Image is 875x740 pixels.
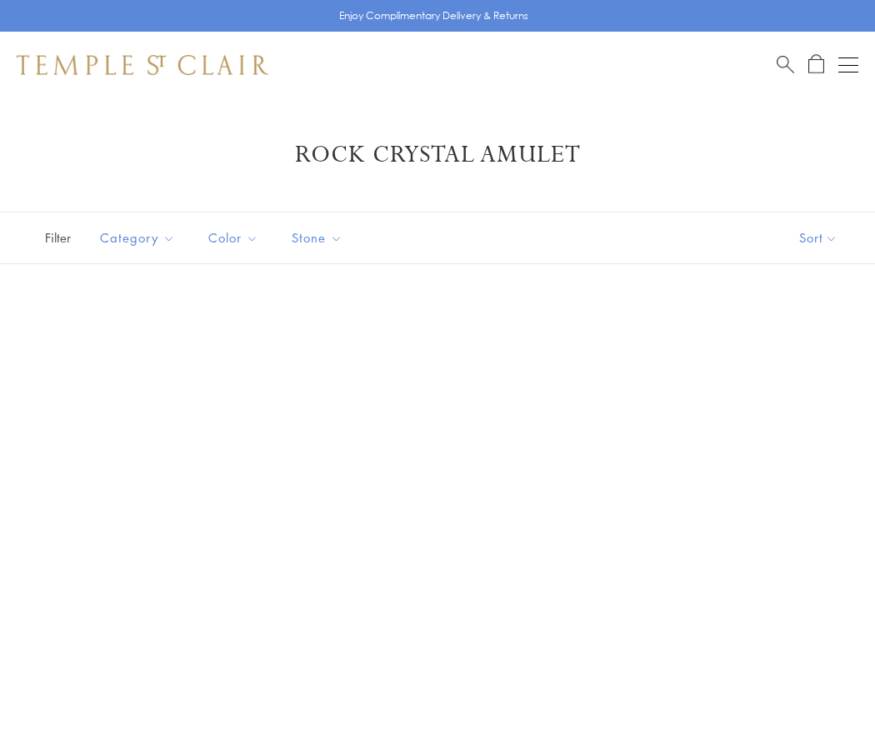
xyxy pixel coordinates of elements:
[808,54,824,75] a: Open Shopping Bag
[196,219,271,257] button: Color
[838,55,858,75] button: Open navigation
[339,7,528,24] p: Enjoy Complimentary Delivery & Returns
[42,140,833,170] h1: Rock Crystal Amulet
[762,212,875,263] button: Show sort by
[283,227,355,248] span: Stone
[200,227,271,248] span: Color
[777,54,794,75] a: Search
[279,219,355,257] button: Stone
[87,219,187,257] button: Category
[17,55,268,75] img: Temple St. Clair
[92,227,187,248] span: Category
